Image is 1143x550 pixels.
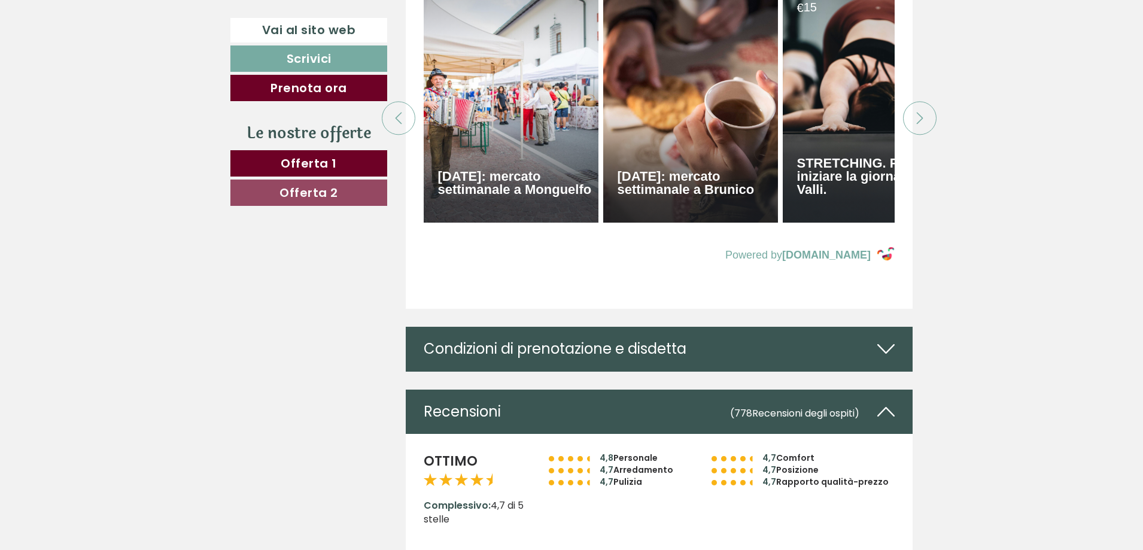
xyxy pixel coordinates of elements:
span: € [797,2,804,14]
span: 4,7 [597,464,613,476]
span: 4,7 [597,476,613,488]
span: Offerta 1 [281,155,337,172]
div: Condizioni di prenotazione e disdetta [406,327,913,371]
a: Scrivici [230,45,387,72]
li: Pulizia [546,476,691,488]
div: Ottimo [424,452,528,470]
li: Comfort [709,452,895,464]
a: Vai al sito web [230,18,387,42]
div: Recensioni [406,390,913,434]
small: 09:21 [18,58,197,66]
li: Rapporto qualità-prezzo [709,476,895,488]
span: 4,7 [759,452,776,464]
div: 15 [797,2,949,14]
span: 4,8 [597,452,613,464]
div: Le nostre offerte [230,122,387,144]
span: 4,7 [759,476,776,488]
div: 4,7 di 5 stelle [415,452,537,527]
h3: [DATE]: mercato settimanale a Brunico [618,170,774,196]
span: 4,7 [759,464,776,476]
strong: [DOMAIN_NAME] [782,249,871,262]
li: Arredamento [546,464,691,476]
li: Personale [546,452,691,464]
h3: [DATE]: mercato settimanale a Monguelfo [438,170,595,196]
div: Hotel Goldene Rose [18,35,197,44]
div: Buon giorno, come possiamo aiutarla? [9,32,203,69]
a: Powered by[DOMAIN_NAME] [424,247,895,264]
div: venerdì [209,9,263,29]
h3: STRETCHING. Per iniziare la giornata. Con Valli. [797,157,954,196]
span: Complessivo: [424,499,491,512]
span: Offerta 2 [279,184,338,201]
span: Recensioni degli ospiti [752,406,855,420]
li: Posizione [709,464,895,476]
a: Prenota ora [230,75,387,101]
small: (778 ) [730,406,859,420]
button: Invia [404,310,472,336]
